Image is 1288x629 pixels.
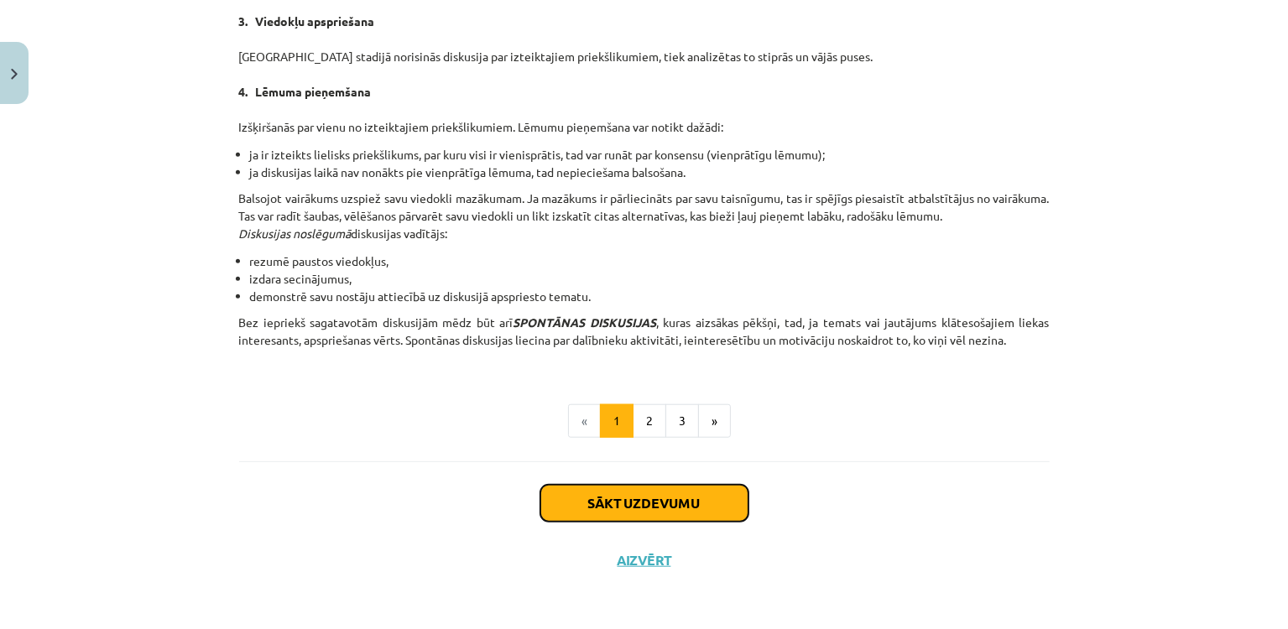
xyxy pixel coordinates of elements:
[239,84,372,99] strong: 4. Lēmuma pieņemšana
[250,252,1050,270] li: rezumē paustos viedokļus,
[239,226,352,241] em: Diskusijas noslēgumā
[513,314,655,330] em: SPONTĀNAS DISKUSIJAS
[250,146,1050,164] li: ja ir izteikts lielisks priekšlikums, par kuru visi ir vienisprātis, tad var runāt par konsensu (...
[613,552,676,569] button: Aizvērt
[633,404,666,438] button: 2
[665,404,699,438] button: 3
[239,404,1050,438] nav: Page navigation example
[250,164,1050,181] li: ja diskusijas laikā nav nonākts pie vienprātīga lēmuma, tad nepieciešama balsošana.
[239,314,1050,366] p: Bez iepriekš sagatavotām diskusijām mēdz būt arī , kuras aizsākas pēkšņi, tad, ja temats vai jaut...
[250,288,1050,305] li: demonstrē savu nostāju attiecībā uz diskusijā apspriesto tematu.
[11,69,18,80] img: icon-close-lesson-0947bae3869378f0d4975bcd49f059093ad1ed9edebbc8119c70593378902aed.svg
[540,485,748,522] button: Sākt uzdevumu
[600,404,634,438] button: 1
[250,270,1050,288] li: izdara secinājumus,
[239,13,375,29] strong: 3. Viedokļu apspriešana
[698,404,731,438] button: »
[239,190,1050,242] p: Balsojot vairākums uzspiež savu viedokli mazākumam. Ja mazākums ir pārliecināts par savu taisnīgu...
